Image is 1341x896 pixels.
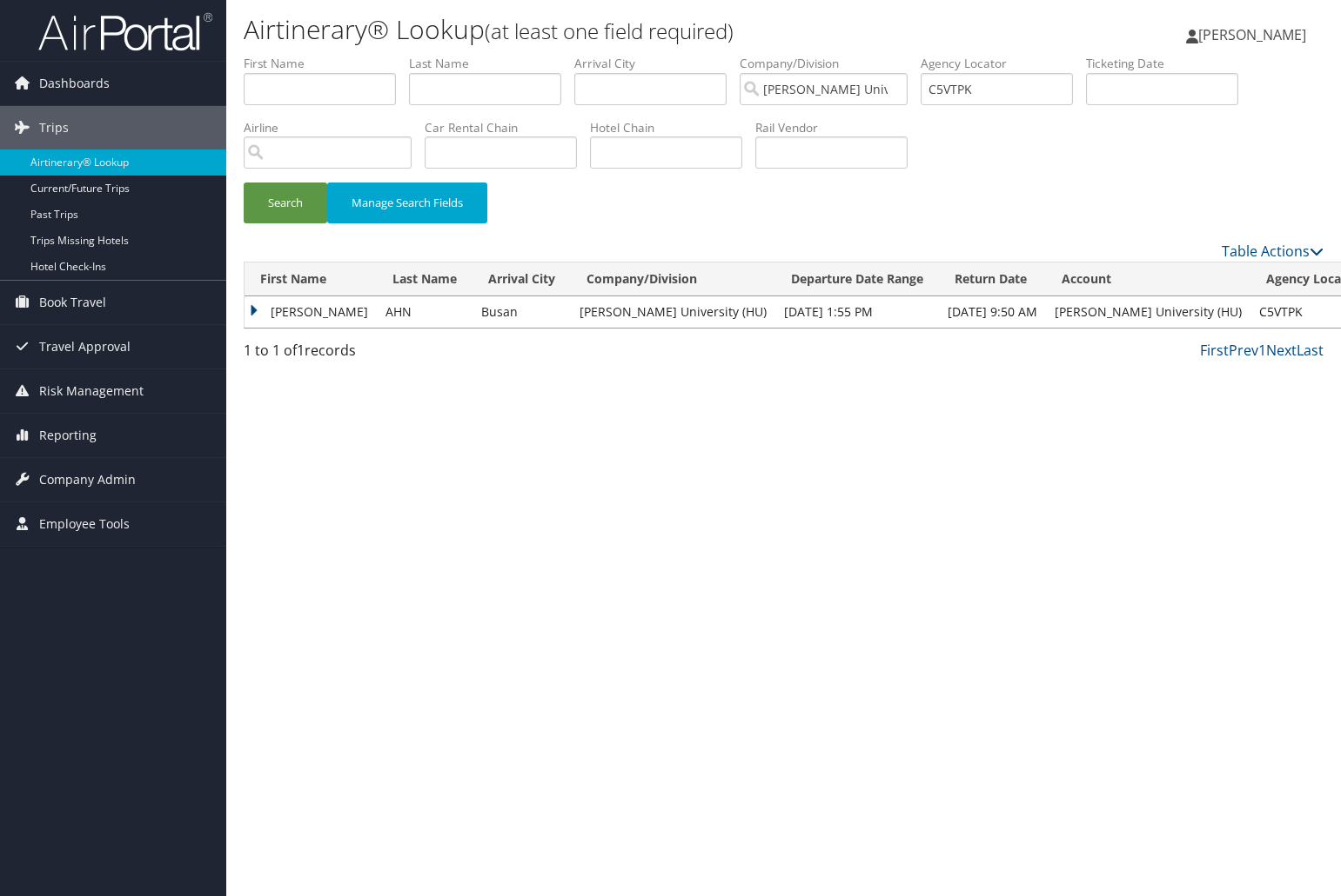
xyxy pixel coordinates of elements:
td: [DATE] 9:50 AM [939,296,1046,328]
div: 1 to 1 of records [244,340,494,369]
a: 1 [1258,341,1266,360]
img: airportal-logo.png [38,11,212,52]
span: Reporting [39,414,97,457]
th: First Name: activate to sort column ascending [245,262,377,296]
label: First Name [244,55,409,72]
label: Hotel Chain [590,119,755,136]
a: Last [1297,341,1324,360]
button: Search [244,183,327,223]
label: Rail Vendor [755,119,921,136]
th: Last Name: activate to sort column ascending [377,262,473,296]
button: Manage Search Fields [327,183,487,223]
th: Departure Date Range: activate to sort column descending [775,262,939,296]
td: [PERSON_NAME] University (HU) [1046,296,1250,328]
label: Company/Division [740,55,921,72]
h1: Airtinerary® Lookup [244,11,963,48]
small: (at least one field required) [485,17,734,45]
span: Dashboards [39,62,110,105]
span: Trips [39,106,69,149]
th: Return Date: activate to sort column ascending [939,262,1046,296]
span: [PERSON_NAME] [1198,25,1306,44]
span: Employee Tools [39,502,130,546]
label: Car Rental Chain [425,119,590,136]
label: Agency Locator [921,55,1086,72]
td: [PERSON_NAME] University (HU) [571,296,775,328]
span: Risk Management [39,369,144,413]
td: [PERSON_NAME] [245,296,377,328]
a: Table Actions [1222,242,1324,261]
td: Busan [473,296,571,328]
span: Book Travel [39,281,106,324]
label: Arrival City [574,55,740,72]
th: Account: activate to sort column ascending [1046,262,1250,296]
label: Ticketing Date [1086,55,1251,72]
a: Next [1266,341,1297,360]
span: Company Admin [39,458,136,501]
a: [PERSON_NAME] [1186,9,1324,61]
a: Prev [1229,341,1258,360]
a: First [1200,341,1229,360]
label: Airline [244,119,425,136]
th: Arrival City: activate to sort column ascending [473,262,571,296]
td: AHN [377,296,473,328]
label: Last Name [409,55,574,72]
span: Travel Approval [39,325,131,368]
span: 1 [297,341,305,360]
th: Company/Division [571,262,775,296]
td: [DATE] 1:55 PM [775,296,939,328]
